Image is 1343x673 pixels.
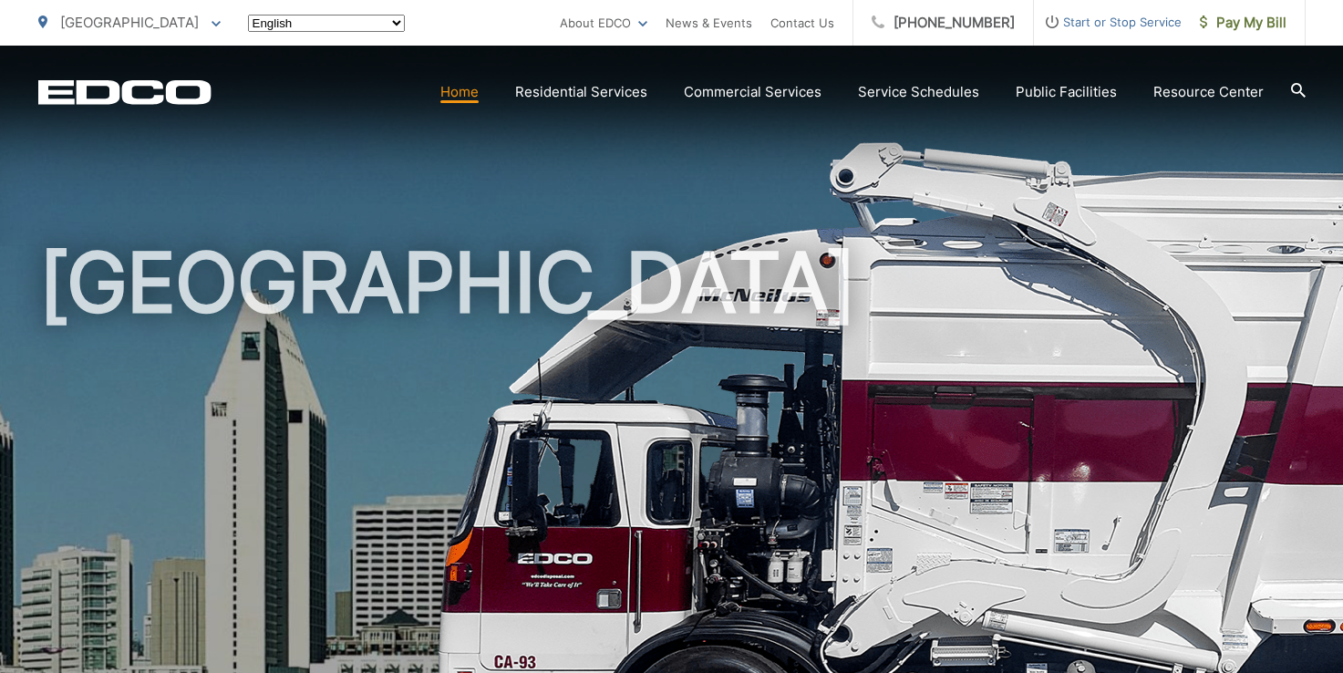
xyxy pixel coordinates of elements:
[560,12,647,34] a: About EDCO
[1016,81,1117,103] a: Public Facilities
[684,81,821,103] a: Commercial Services
[515,81,647,103] a: Residential Services
[770,12,834,34] a: Contact Us
[440,81,479,103] a: Home
[666,12,752,34] a: News & Events
[248,15,405,32] select: Select a language
[1200,12,1286,34] span: Pay My Bill
[60,14,199,31] span: [GEOGRAPHIC_DATA]
[858,81,979,103] a: Service Schedules
[38,79,212,105] a: EDCD logo. Return to the homepage.
[1153,81,1264,103] a: Resource Center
